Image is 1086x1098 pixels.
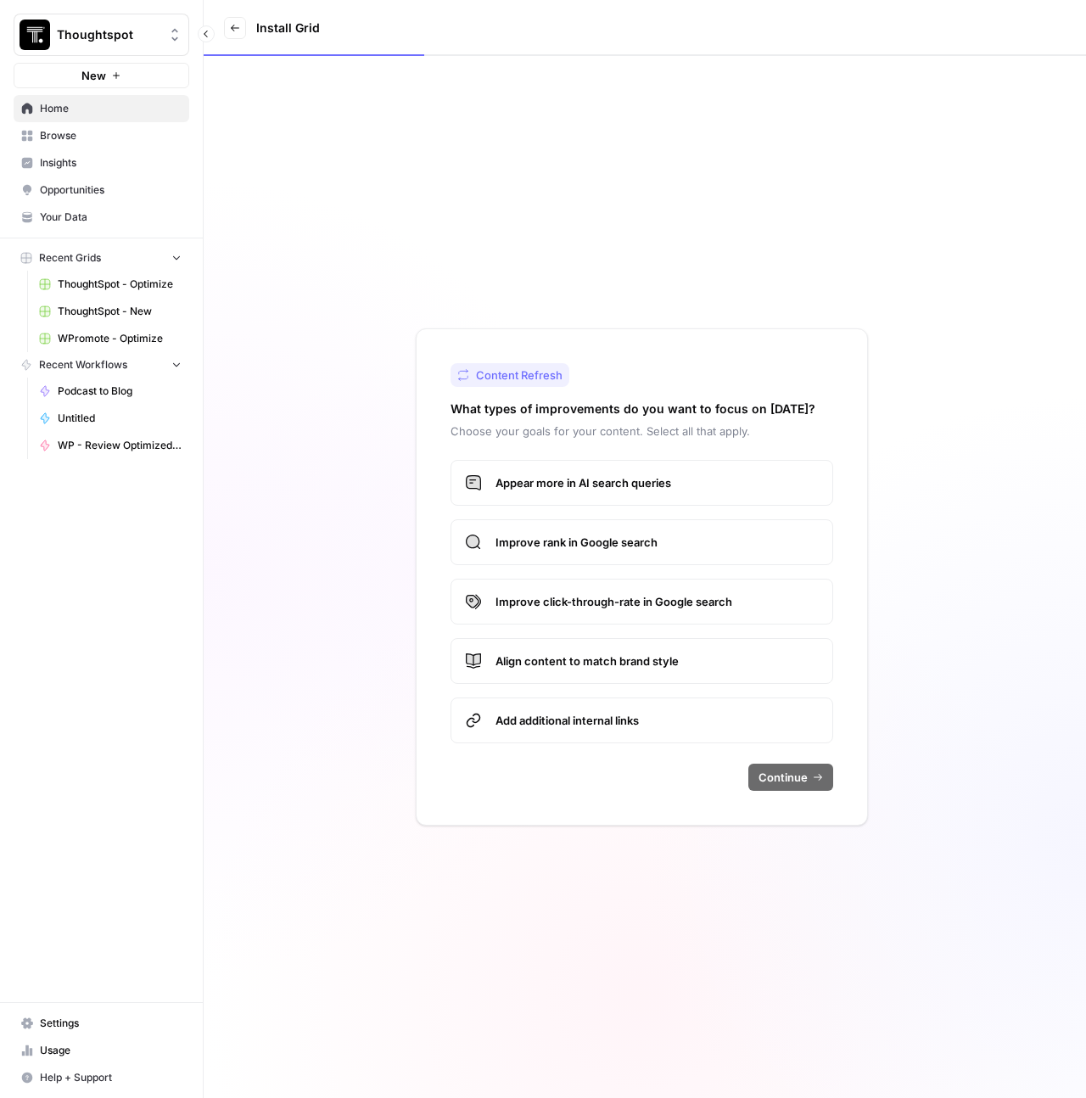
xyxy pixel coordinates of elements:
span: Browse [40,128,182,143]
span: WP - Review Optimized Article [58,438,182,453]
img: Thoughtspot Logo [20,20,50,50]
span: Untitled [58,411,182,426]
span: Recent Workflows [39,357,127,373]
span: New [81,67,106,84]
a: ThoughtSpot - Optimize [31,271,189,298]
span: Podcast to Blog [58,384,182,399]
a: Podcast to Blog [31,378,189,405]
span: Your Data [40,210,182,225]
span: Thoughtspot [57,26,160,43]
span: ThoughtSpot - Optimize [58,277,182,292]
span: Appear more in AI search queries [495,474,819,491]
span: Improve click-through-rate in Google search [495,593,819,610]
a: Settings [14,1010,189,1037]
button: Recent Workflows [14,352,189,378]
span: Continue [759,769,808,786]
span: Insights [40,155,182,171]
button: Workspace: Thoughtspot [14,14,189,56]
button: Help + Support [14,1064,189,1091]
span: Recent Grids [39,250,101,266]
a: WP - Review Optimized Article [31,432,189,459]
a: ThoughtSpot - New [31,298,189,325]
a: Home [14,95,189,122]
a: Usage [14,1037,189,1064]
span: ThoughtSpot - New [58,304,182,319]
span: Align content to match brand style [495,653,819,669]
a: Browse [14,122,189,149]
span: Home [40,101,182,116]
span: Usage [40,1043,182,1058]
a: Insights [14,149,189,176]
p: Choose your goals for your content. Select all that apply. [451,423,833,440]
span: Opportunities [40,182,182,198]
a: Untitled [31,405,189,432]
span: WPromote - Optimize [58,331,182,346]
a: Your Data [14,204,189,231]
button: New [14,63,189,88]
h2: What types of improvements do you want to focus on [DATE]? [451,401,815,417]
span: Help + Support [40,1070,182,1085]
button: Recent Grids [14,245,189,271]
span: Content Refresh [476,367,563,384]
span: Add additional internal links [495,712,819,729]
button: Continue [748,764,833,791]
a: Opportunities [14,176,189,204]
a: WPromote - Optimize [31,325,189,352]
span: Settings [40,1016,182,1031]
h3: Install Grid [256,20,320,36]
span: Improve rank in Google search [495,534,819,551]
